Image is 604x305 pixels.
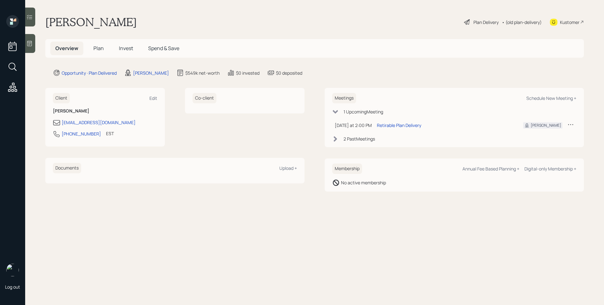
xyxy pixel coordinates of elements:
div: $0 invested [236,70,260,76]
div: [DATE] at 2:00 PM [335,122,372,129]
h6: Documents [53,163,81,173]
div: Edit [149,95,157,101]
div: [PERSON_NAME] [133,70,169,76]
div: $0 deposited [276,70,302,76]
div: [PHONE_NUMBER] [62,130,101,137]
div: Digital-only Membership + [524,166,576,172]
img: james-distasi-headshot.png [6,264,19,276]
div: Annual Fee Based Planning + [462,166,519,172]
h1: [PERSON_NAME] [45,15,137,29]
h6: Client [53,93,70,103]
div: Schedule New Meeting + [526,95,576,101]
h6: Co-client [193,93,216,103]
div: Opportunity · Plan Delivered [62,70,117,76]
div: Upload + [279,165,297,171]
div: $549k net-worth [185,70,220,76]
div: Plan Delivery [473,19,499,26]
div: EST [106,130,114,137]
div: 2 Past Meeting s [344,135,375,142]
div: 1 Upcoming Meeting [344,108,383,115]
span: Spend & Save [148,45,179,52]
div: Retirable Plan Delivery [377,122,421,129]
div: Log out [5,284,20,290]
div: • (old plan-delivery) [502,19,542,26]
span: Overview [55,45,78,52]
div: No active membership [341,179,386,186]
div: [PERSON_NAME] [531,123,561,128]
span: Invest [119,45,133,52]
h6: Meetings [332,93,356,103]
span: Plan [93,45,104,52]
div: Kustomer [560,19,579,26]
h6: Membership [332,164,362,174]
h6: [PERSON_NAME] [53,108,157,114]
div: [EMAIL_ADDRESS][DOMAIN_NAME] [62,119,136,126]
